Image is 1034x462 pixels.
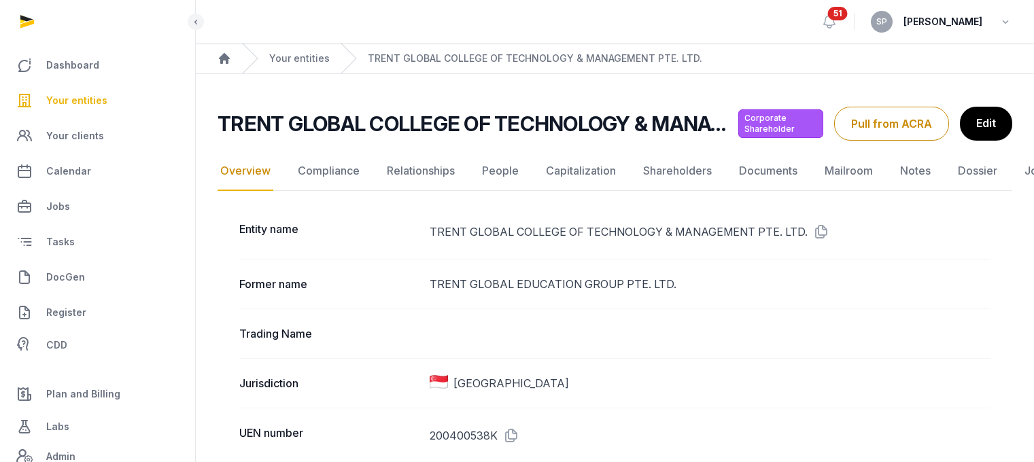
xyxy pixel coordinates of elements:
span: Your entities [46,92,107,109]
span: [PERSON_NAME] [903,14,982,30]
a: Notes [897,152,933,191]
a: Overview [218,152,273,191]
a: Dossier [955,152,1000,191]
a: Register [11,296,184,329]
a: Shareholders [640,152,714,191]
a: Jobs [11,190,184,223]
dd: 200400538K [430,425,990,446]
span: Corporate Shareholder [738,109,823,138]
nav: Tabs [218,152,1012,191]
a: Your clients [11,120,184,152]
a: Dashboard [11,49,184,82]
a: Your entities [269,52,330,65]
a: Capitalization [543,152,619,191]
a: Compliance [295,152,362,191]
span: 51 [828,7,848,20]
span: Register [46,304,86,321]
h2: TRENT GLOBAL COLLEGE OF TECHNOLOGY & MANAGEMENT PTE. LTD. [218,111,733,136]
a: Plan and Billing [11,378,184,410]
dt: Entity name [239,221,419,243]
dt: Jurisdiction [239,375,419,391]
dd: TRENT GLOBAL EDUCATION GROUP PTE. LTD. [430,276,990,292]
dt: UEN number [239,425,419,446]
span: Your clients [46,128,104,144]
span: Dashboard [46,57,99,73]
span: DocGen [46,269,85,285]
span: Tasks [46,234,75,250]
button: Pull from ACRA [834,107,949,141]
a: Mailroom [822,152,876,191]
a: TRENT GLOBAL COLLEGE OF TECHNOLOGY & MANAGEMENT PTE. LTD. [368,52,702,65]
nav: Breadcrumb [196,43,1034,74]
span: Jobs [46,198,70,215]
dd: TRENT GLOBAL COLLEGE OF TECHNOLOGY & MANAGEMENT PTE. LTD. [430,221,990,243]
span: CDD [46,337,67,353]
a: Your entities [11,84,184,117]
a: Edit [960,107,1012,141]
a: Labs [11,410,184,443]
a: Documents [736,152,800,191]
span: Labs [46,419,69,435]
a: CDD [11,332,184,359]
span: Plan and Billing [46,386,120,402]
button: SP [871,11,893,33]
dt: Former name [239,276,419,292]
span: [GEOGRAPHIC_DATA] [453,375,569,391]
a: Relationships [384,152,458,191]
span: SP [876,18,887,26]
span: Calendar [46,163,91,179]
a: Calendar [11,155,184,188]
a: People [479,152,521,191]
a: DocGen [11,261,184,294]
dt: Trading Name [239,325,419,342]
a: Tasks [11,226,184,258]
